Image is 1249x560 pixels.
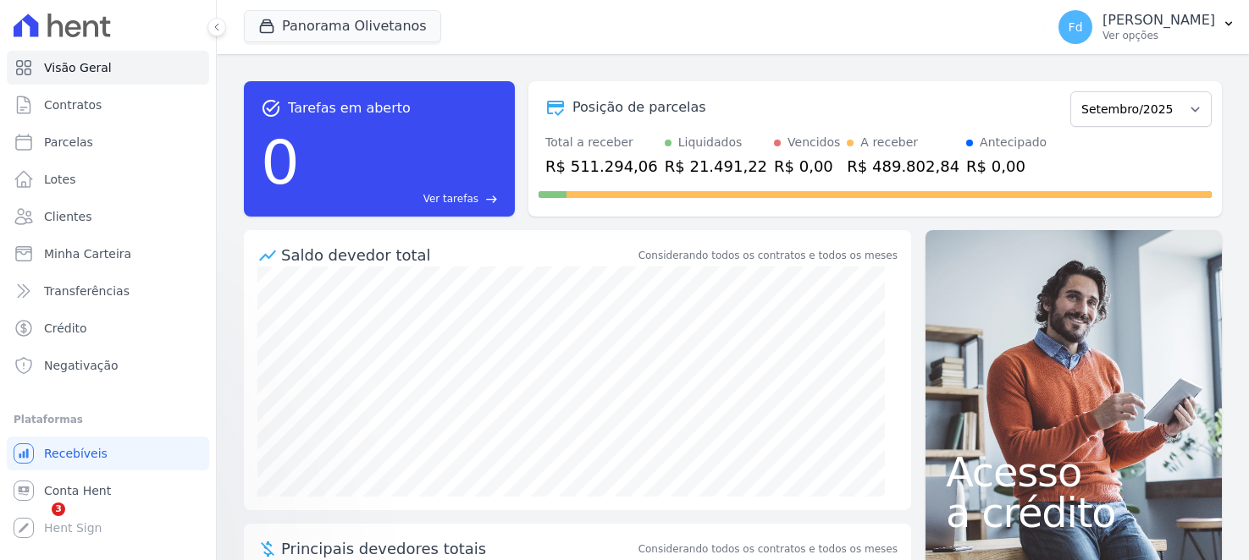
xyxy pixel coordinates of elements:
span: task_alt [261,98,281,118]
a: Crédito [7,311,209,345]
span: Minha Carteira [44,245,131,262]
div: Saldo devedor total [281,244,635,266]
div: Plataformas [14,409,202,430]
a: Clientes [7,200,209,233]
div: Total a receber [545,134,658,151]
div: R$ 489.802,84 [847,155,959,178]
a: Transferências [7,274,209,308]
div: R$ 511.294,06 [545,155,658,178]
a: Negativação [7,349,209,382]
p: [PERSON_NAME] [1103,12,1215,29]
div: R$ 0,00 [966,155,1047,178]
span: a crédito [946,492,1202,533]
span: Transferências [44,283,130,299]
div: R$ 0,00 [774,155,840,178]
a: Visão Geral [7,51,209,85]
span: Negativação [44,357,119,374]
div: A receber [860,134,918,151]
span: east [485,193,498,206]
span: Principais devedores totais [281,537,635,560]
span: Tarefas em aberto [288,98,411,118]
span: Fd [1069,21,1083,33]
a: Recebíveis [7,436,209,470]
div: Considerando todos os contratos e todos os meses [638,248,898,263]
span: Ver tarefas [423,191,478,206]
a: Lotes [7,162,209,196]
div: Liquidados [678,134,743,151]
p: Ver opções [1103,29,1215,42]
span: Clientes [44,208,91,225]
span: Contratos [44,96,102,113]
span: Crédito [44,320,87,337]
span: Visão Geral [44,59,112,76]
a: Conta Hent [7,474,209,508]
a: Parcelas [7,125,209,159]
button: Panorama Olivetanos [244,10,441,42]
div: Posição de parcelas [572,97,706,118]
span: Parcelas [44,134,93,151]
div: R$ 21.491,22 [665,155,767,178]
div: 0 [261,118,300,206]
span: Acesso [946,452,1202,492]
span: Recebíveis [44,445,108,462]
div: Vencidos [788,134,840,151]
span: Lotes [44,171,76,188]
span: Considerando todos os contratos e todos os meses [638,541,898,557]
a: Ver tarefas east [307,191,498,206]
a: Minha Carteira [7,237,209,271]
div: Antecipado [980,134,1047,151]
span: 3 [52,502,65,516]
a: Contratos [7,88,209,122]
span: Conta Hent [44,482,111,499]
iframe: Intercom live chat [17,502,58,543]
button: Fd [PERSON_NAME] Ver opções [1045,3,1249,51]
